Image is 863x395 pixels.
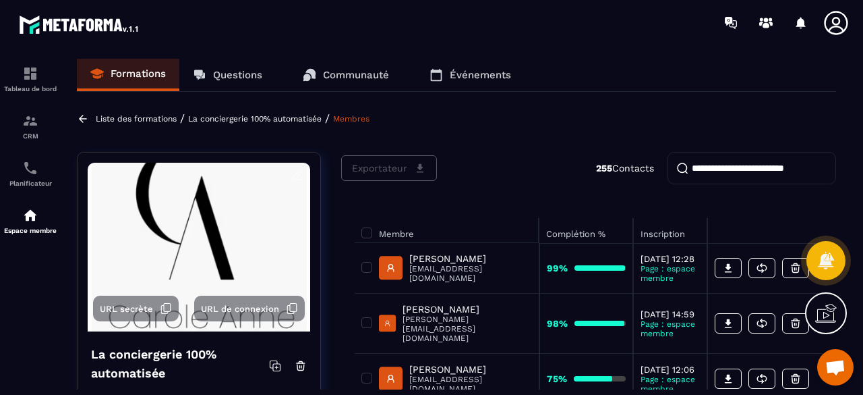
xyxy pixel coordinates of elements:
img: logo [19,12,140,36]
span: / [180,112,185,125]
p: Questions [213,69,262,81]
span: URL secrète [100,304,153,314]
img: scheduler [22,160,38,176]
p: Formations [111,68,166,80]
th: Complétion % [539,218,633,243]
a: automationsautomationsEspace membre [3,197,57,244]
p: [DATE] 12:06 [641,365,700,375]
a: Liste des formations [96,114,177,124]
p: Tableau de bord [3,85,57,93]
strong: 99% [547,263,568,273]
p: Page : espace membre [641,375,700,394]
strong: 98% [547,318,568,329]
a: [PERSON_NAME][EMAIL_ADDRESS][DOMAIN_NAME] [379,253,532,283]
img: formation [22,113,38,129]
p: Page : espace membre [641,264,700,283]
a: Formations [77,59,179,91]
p: Page : espace membre [641,319,700,338]
p: [EMAIL_ADDRESS][DOMAIN_NAME] [409,264,532,283]
p: Contacts [596,163,654,174]
a: formationformationCRM [3,103,57,150]
button: URL secrète [93,296,179,321]
a: Questions [179,59,276,91]
a: Membres [333,114,369,124]
img: automations [22,207,38,223]
a: [PERSON_NAME][PERSON_NAME][EMAIL_ADDRESS][DOMAIN_NAME] [379,304,532,343]
p: [PERSON_NAME] [409,253,532,264]
p: Espace membre [3,227,57,234]
a: Ouvrir le chat [817,349,854,386]
img: background [88,163,310,332]
th: Inscription [633,218,707,243]
a: formationformationTableau de bord [3,55,57,103]
p: Planificateur [3,180,57,187]
a: schedulerschedulerPlanificateur [3,150,57,197]
img: formation [22,65,38,82]
strong: 255 [596,163,612,174]
h4: La conciergerie 100% automatisée [91,345,269,383]
a: La conciergerie 100% automatisée [188,114,322,124]
th: Membre [355,218,539,243]
strong: 75% [547,373,567,384]
p: [PERSON_NAME] [403,304,532,315]
span: URL de connexion [201,304,279,314]
p: [DATE] 14:59 [641,309,700,319]
button: URL de connexion [194,296,305,321]
p: [DATE] 12:28 [641,254,700,264]
span: / [325,112,330,125]
p: [EMAIL_ADDRESS][DOMAIN_NAME] [409,375,532,394]
p: CRM [3,132,57,140]
p: [PERSON_NAME][EMAIL_ADDRESS][DOMAIN_NAME] [403,315,532,343]
p: Communauté [323,69,389,81]
p: Événements [450,69,511,81]
p: [PERSON_NAME] [409,364,532,375]
a: [PERSON_NAME][EMAIL_ADDRESS][DOMAIN_NAME] [379,364,532,394]
a: Événements [416,59,525,91]
a: Communauté [289,59,403,91]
